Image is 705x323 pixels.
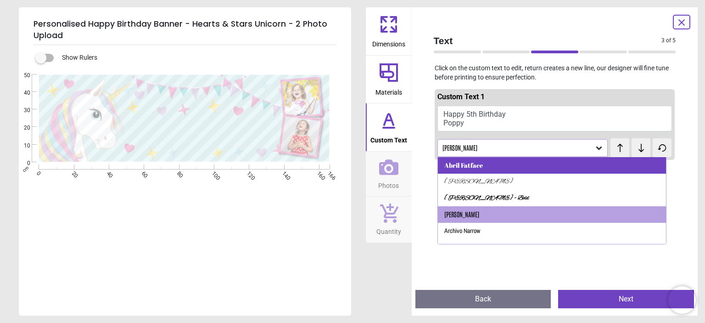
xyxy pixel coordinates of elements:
div: Archivo Narrow [444,227,480,236]
button: Happy 5th Birthday Poppy [437,106,672,131]
div: Dancing Script [444,243,479,252]
span: 30 [13,107,30,114]
button: Custom Text [366,103,412,151]
span: Text [434,34,662,47]
span: 20 [13,124,30,132]
div: [PERSON_NAME] [442,144,595,152]
div: Show Rulers [41,52,351,63]
h5: Personalised Happy Birthday Banner - Hearts & Stars Unicorn - 2 Photo Upload [34,15,336,45]
iframe: Brevo live chat [668,286,696,314]
button: Quantity [366,197,412,243]
div: [PERSON_NAME] [444,177,513,187]
div: [PERSON_NAME] - Bold [444,194,529,203]
span: 40 [13,89,30,97]
span: Custom Text [370,131,407,145]
span: 10 [13,142,30,150]
button: Photos [366,152,412,197]
button: Back [415,290,551,308]
span: Dimensions [372,35,405,49]
button: Dimensions [366,7,412,55]
div: Abril Fatface [444,161,483,170]
span: Photos [378,177,399,191]
button: Next [558,290,694,308]
span: 3 of 5 [661,37,676,45]
p: Click on the custom text to edit, return creates a new line, our designer will fine tune before p... [426,64,683,82]
button: Materials [366,56,412,103]
span: Custom Text 1 [437,92,485,101]
span: 50 [13,72,30,79]
span: Materials [375,84,402,97]
div: [PERSON_NAME] [444,210,479,219]
span: Quantity [376,223,401,237]
span: 0 [13,159,30,167]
